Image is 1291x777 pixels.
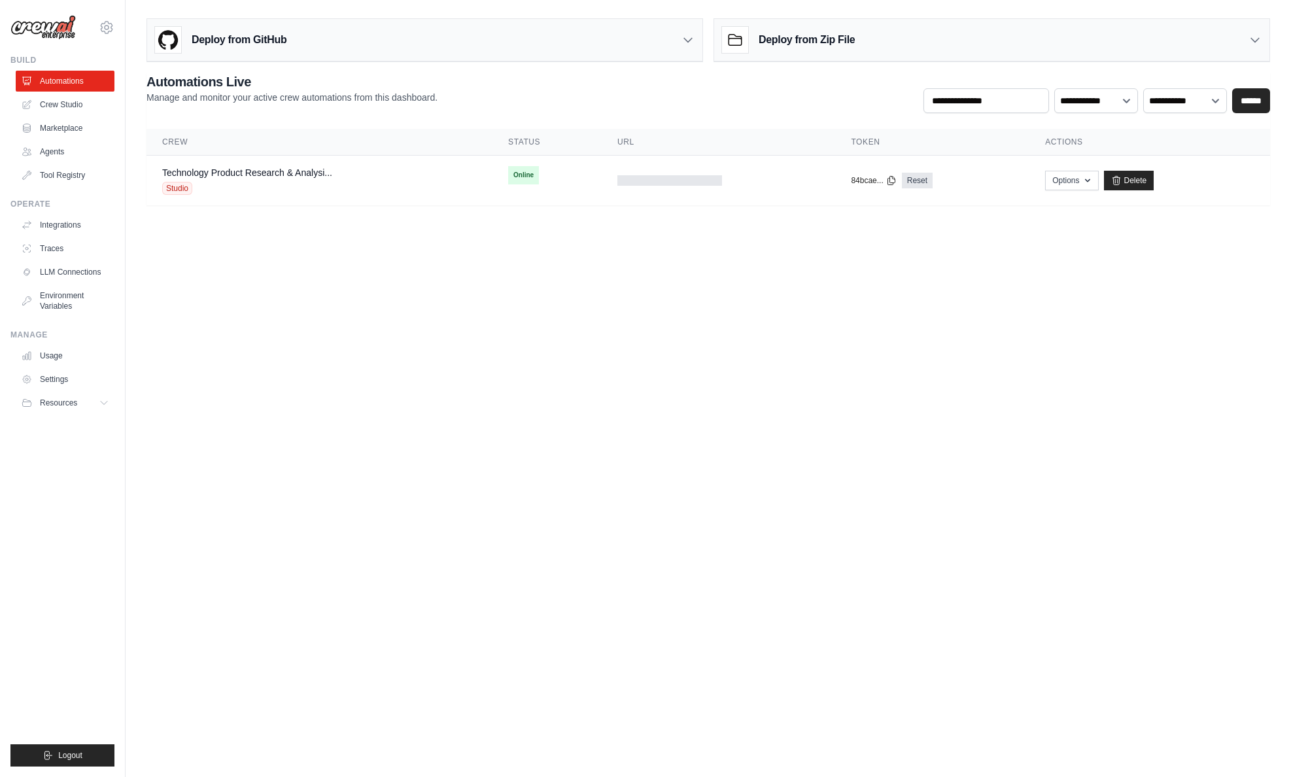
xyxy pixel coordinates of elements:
[10,55,114,65] div: Build
[16,262,114,283] a: LLM Connections
[16,71,114,92] a: Automations
[508,166,539,184] span: Online
[155,27,181,53] img: GitHub Logo
[1104,171,1154,190] a: Delete
[16,118,114,139] a: Marketplace
[16,369,114,390] a: Settings
[146,73,438,91] h2: Automations Live
[759,32,855,48] h3: Deploy from Zip File
[1029,129,1270,156] th: Actions
[16,345,114,366] a: Usage
[162,182,192,195] span: Studio
[902,173,933,188] a: Reset
[58,750,82,761] span: Logout
[16,392,114,413] button: Resources
[16,215,114,235] a: Integrations
[146,91,438,104] p: Manage and monitor your active crew automations from this dashboard.
[16,238,114,259] a: Traces
[602,129,835,156] th: URL
[162,167,332,178] a: Technology Product Research & Analysi...
[146,129,492,156] th: Crew
[192,32,286,48] h3: Deploy from GitHub
[1045,171,1098,190] button: Options
[10,199,114,209] div: Operate
[851,175,896,186] button: 84bcae...
[835,129,1029,156] th: Token
[16,165,114,186] a: Tool Registry
[16,94,114,115] a: Crew Studio
[16,285,114,317] a: Environment Variables
[40,398,77,408] span: Resources
[16,141,114,162] a: Agents
[10,744,114,767] button: Logout
[10,15,76,40] img: Logo
[10,330,114,340] div: Manage
[492,129,602,156] th: Status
